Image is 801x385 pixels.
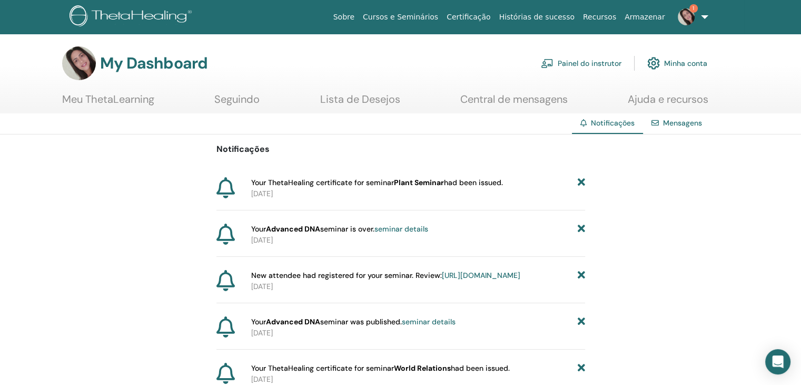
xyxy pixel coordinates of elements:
a: Meu ThetaLearning [62,93,154,113]
a: Mensagens [663,118,702,128]
a: [URL][DOMAIN_NAME] [442,271,520,280]
a: seminar details [402,317,456,326]
a: Certificação [442,7,495,27]
b: Plant Seminar [394,178,444,187]
img: default.jpg [678,8,695,25]
p: [DATE] [251,281,585,292]
b: World Relations [394,363,451,373]
a: Histórias de sucesso [495,7,579,27]
h3: My Dashboard [100,54,207,73]
a: Recursos [579,7,620,27]
a: Sobre [329,7,359,27]
img: chalkboard-teacher.svg [541,59,553,68]
p: [DATE] [251,374,585,385]
div: Open Intercom Messenger [765,349,790,374]
img: logo.png [70,5,195,29]
a: Painel do instrutor [541,52,621,75]
strong: Advanced DNA [266,317,320,326]
a: Seguindo [214,93,260,113]
a: Central de mensagens [460,93,568,113]
img: default.jpg [62,46,96,80]
a: Minha conta [647,52,707,75]
span: Your seminar was published. [251,316,456,328]
span: 1 [689,4,698,13]
p: Notificações [216,143,585,156]
a: Ajuda e recursos [628,93,708,113]
span: Notificações [591,118,635,128]
a: Cursos e Seminários [359,7,442,27]
p: [DATE] [251,328,585,339]
span: Your ThetaHealing certificate for seminar had been issued. [251,363,510,374]
span: Your seminar is over. [251,224,428,235]
a: Lista de Desejos [320,93,400,113]
span: New attendee had registered for your seminar. Review: [251,270,520,281]
a: seminar details [374,224,428,234]
p: [DATE] [251,188,585,199]
img: cog.svg [647,54,660,72]
span: Your ThetaHealing certificate for seminar had been issued. [251,177,503,188]
p: [DATE] [251,235,585,246]
strong: Advanced DNA [266,224,320,234]
a: Armazenar [620,7,669,27]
